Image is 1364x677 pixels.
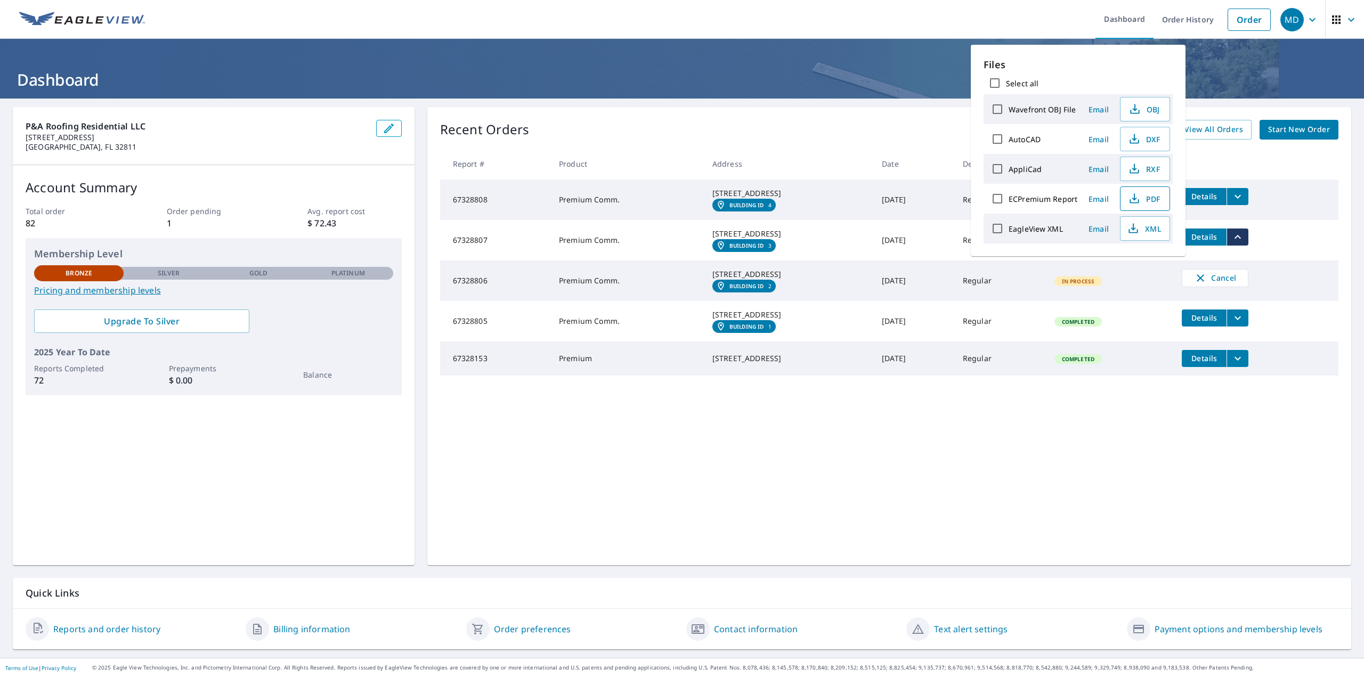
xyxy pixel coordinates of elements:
p: Reports Completed [34,363,124,374]
td: Premium Comm. [550,220,704,260]
a: Terms of Use [5,664,38,672]
td: Premium Comm. [550,301,704,341]
a: Privacy Policy [42,664,76,672]
p: 72 [34,374,124,387]
span: Upgrade To Silver [43,315,241,327]
p: Gold [249,268,267,278]
span: DXF [1127,133,1161,145]
span: Cancel [1193,272,1237,284]
div: [STREET_ADDRESS] [712,269,865,280]
td: 67328808 [440,180,550,220]
td: 67328807 [440,220,550,260]
span: Completed [1056,318,1101,325]
p: [GEOGRAPHIC_DATA], FL 32811 [26,142,368,152]
h1: Dashboard [13,69,1351,91]
span: View All Orders [1184,123,1243,136]
a: Upgrade To Silver [34,309,249,333]
p: Avg. report cost [307,206,401,217]
span: Details [1188,191,1220,201]
td: [DATE] [873,180,954,220]
button: PDF [1120,186,1170,211]
p: $ 72.43 [307,217,401,230]
span: Email [1086,104,1111,115]
span: Completed [1056,355,1101,363]
a: Order preferences [494,623,571,635]
a: Text alert settings [934,623,1008,635]
th: Delivery [954,148,1046,180]
div: [STREET_ADDRESS] [712,353,865,364]
td: Premium [550,341,704,376]
button: Email [1082,191,1116,207]
td: [DATE] [873,301,954,341]
p: 82 [26,217,119,230]
p: P&A Roofing Residential LLC [26,120,368,133]
p: Quick Links [26,586,1338,600]
a: Building ID1 [712,320,776,333]
p: Bronze [66,268,92,278]
p: Silver [158,268,180,278]
span: Details [1188,353,1220,363]
em: Building ID [729,242,764,249]
button: filesDropdownBtn-67328153 [1227,350,1248,367]
td: Premium Comm. [550,260,704,301]
p: | [5,665,76,671]
td: 67328806 [440,260,550,301]
p: 1 [167,217,261,230]
button: detailsBtn-67328153 [1182,350,1227,367]
span: Email [1086,164,1111,174]
td: 67328805 [440,301,550,341]
p: Balance [303,369,393,380]
p: © 2025 Eagle View Technologies, Inc. and Pictometry International Corp. All Rights Reserved. Repo... [92,664,1359,672]
td: Regular [954,220,1046,260]
span: RXF [1127,162,1161,175]
a: Billing information [273,623,350,635]
span: In Process [1056,278,1101,285]
p: Membership Level [34,247,393,261]
label: Wavefront OBJ File [1009,104,1076,115]
a: Contact information [714,623,798,635]
em: Building ID [729,323,764,330]
label: EagleView XML [1009,224,1063,234]
a: Start New Order [1260,120,1338,140]
label: Select all [1006,78,1038,88]
td: [DATE] [873,341,954,376]
span: Email [1086,134,1111,144]
button: detailsBtn-67328805 [1182,309,1227,327]
p: Files [984,58,1173,72]
a: Building ID4 [712,199,776,211]
p: Recent Orders [440,120,530,140]
div: [STREET_ADDRESS] [712,309,865,320]
th: Date [873,148,954,180]
div: MD [1280,8,1304,31]
p: Platinum [331,268,365,278]
th: Report # [440,148,550,180]
span: PDF [1127,192,1161,205]
button: Cancel [1182,269,1248,287]
span: Email [1086,194,1111,204]
td: [DATE] [873,220,954,260]
label: ECPremium Report [1009,194,1077,204]
span: Start New Order [1268,123,1330,136]
button: filesDropdownBtn-67328808 [1227,188,1248,205]
p: $ 0.00 [169,374,258,387]
td: Regular [954,180,1046,220]
em: Building ID [729,202,764,208]
td: Regular [954,301,1046,341]
button: Email [1082,161,1116,177]
a: Pricing and membership levels [34,284,393,297]
p: Account Summary [26,178,402,197]
button: filesDropdownBtn-67328805 [1227,309,1248,327]
button: RXF [1120,157,1170,181]
div: [STREET_ADDRESS] [712,229,865,239]
td: Regular [954,260,1046,301]
span: OBJ [1127,103,1161,116]
span: Email [1086,224,1111,234]
a: Building ID2 [712,280,776,292]
a: Reports and order history [53,623,160,635]
td: 67328153 [440,341,550,376]
button: detailsBtn-67328808 [1182,188,1227,205]
em: Building ID [729,283,764,289]
button: filesDropdownBtn-67328807 [1227,229,1248,246]
button: Email [1082,221,1116,237]
label: AutoCAD [1009,134,1041,144]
